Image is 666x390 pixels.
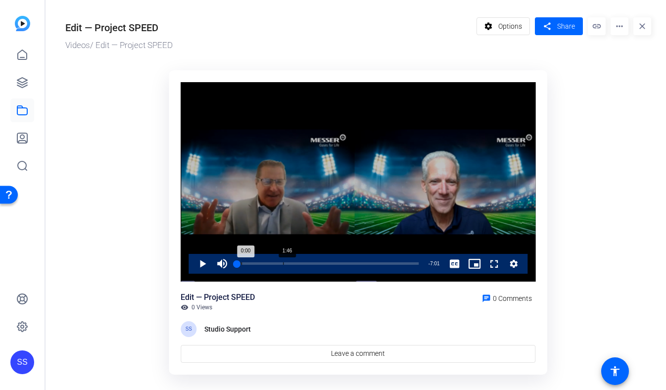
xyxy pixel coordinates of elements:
[65,20,158,35] div: Edit — Project SPEED
[15,16,30,31] img: blue-gradient.svg
[633,17,651,35] mat-icon: close
[609,365,621,377] mat-icon: accessibility
[181,321,196,337] div: SS
[611,17,628,35] mat-icon: more_horiz
[181,303,189,311] mat-icon: visibility
[181,292,255,303] div: Edit — Project SPEED
[65,39,472,52] div: / Edit — Project SPEED
[428,261,430,266] span: -
[484,254,504,274] button: Fullscreen
[498,17,522,36] span: Options
[331,348,385,359] span: Leave a comment
[541,20,553,33] mat-icon: share
[476,17,530,35] button: Options
[430,261,439,266] span: 7:01
[181,345,535,363] a: Leave a comment
[181,82,535,282] div: Video Player
[478,292,536,303] a: 0 Comments
[191,303,212,311] span: 0 Views
[535,17,583,35] button: Share
[192,254,212,274] button: Play
[482,17,495,36] mat-icon: settings
[65,40,90,50] a: Videos
[465,254,484,274] button: Picture-in-Picture
[212,254,232,274] button: Mute
[445,254,465,274] button: Captions
[482,294,491,303] mat-icon: chat
[493,294,532,302] span: 0 Comments
[237,262,419,265] div: Progress Bar
[557,21,575,32] span: Share
[204,323,254,335] div: Studio Support
[10,350,34,374] div: SS
[588,17,606,35] mat-icon: link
